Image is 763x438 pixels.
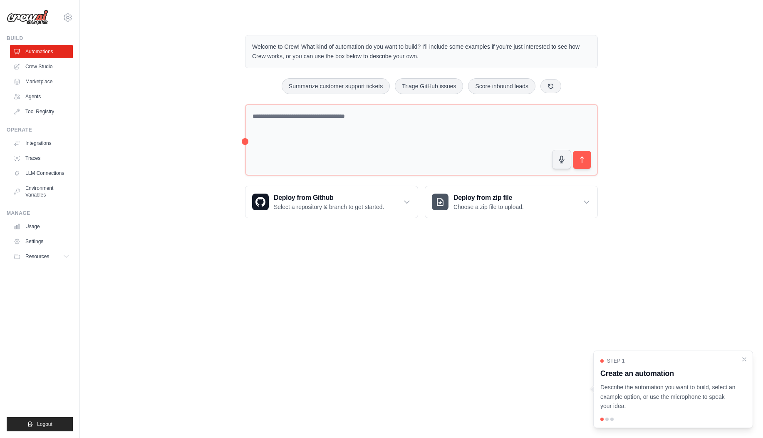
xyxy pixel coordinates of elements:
div: Operate [7,127,73,133]
div: Build [7,35,73,42]
span: Logout [37,421,52,428]
a: Usage [10,220,73,233]
p: Welcome to Crew! What kind of automation do you want to build? I'll include some examples if you'... [252,42,591,61]
p: Choose a zip file to upload. [453,203,524,211]
button: Close walkthrough [741,356,748,363]
button: Triage GitHub issues [395,78,463,94]
button: Summarize customer support tickets [282,78,390,94]
a: Agents [10,90,73,103]
div: Manage [7,210,73,217]
button: Score inbound leads [468,78,535,94]
a: Marketplace [10,75,73,88]
button: Resources [10,250,73,263]
a: Settings [10,235,73,248]
h3: Create an automation [600,368,736,379]
a: Integrations [10,137,73,150]
span: Resources [25,253,49,260]
img: Logo [7,10,48,25]
p: Describe the automation you want to build, select an example option, or use the microphone to spe... [600,383,736,411]
span: Step 1 [607,358,625,364]
a: Tool Registry [10,105,73,118]
p: Select a repository & branch to get started. [274,203,384,211]
a: Traces [10,152,73,165]
h3: Deploy from zip file [453,193,524,203]
a: LLM Connections [10,167,73,180]
a: Environment Variables [10,182,73,202]
button: Logout [7,417,73,431]
h3: Deploy from Github [274,193,384,203]
a: Automations [10,45,73,58]
a: Crew Studio [10,60,73,73]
